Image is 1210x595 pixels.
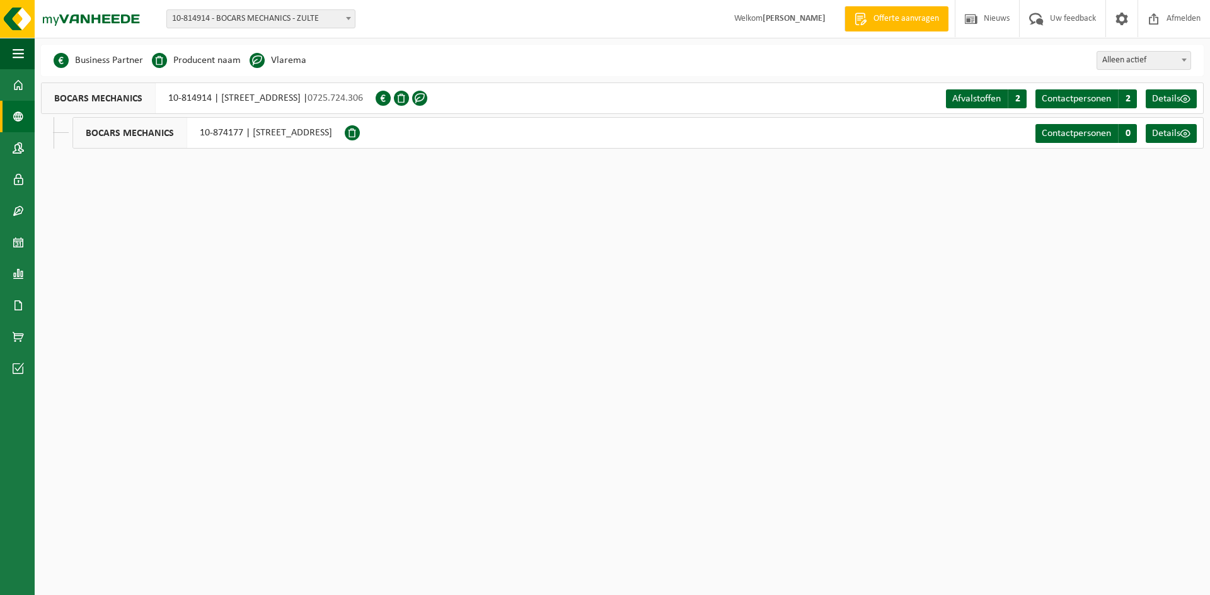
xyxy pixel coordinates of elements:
[152,51,241,70] li: Producent naam
[844,6,948,31] a: Offerte aanvragen
[1118,89,1137,108] span: 2
[870,13,942,25] span: Offerte aanvragen
[42,83,156,113] span: BOCARS MECHANICS
[72,117,345,149] div: 10-874177 | [STREET_ADDRESS]
[1146,124,1197,143] a: Details
[1152,94,1180,104] span: Details
[763,14,826,23] strong: [PERSON_NAME]
[946,89,1027,108] a: Afvalstoffen 2
[41,82,376,114] div: 10-814914 | [STREET_ADDRESS] |
[1097,52,1190,69] span: Alleen actief
[166,9,355,28] span: 10-814914 - BOCARS MECHANICS - ZULTE
[1008,89,1027,108] span: 2
[1097,51,1191,70] span: Alleen actief
[54,51,143,70] li: Business Partner
[1146,89,1197,108] a: Details
[167,10,355,28] span: 10-814914 - BOCARS MECHANICS - ZULTE
[1152,128,1180,139] span: Details
[73,118,187,148] span: BOCARS MECHANICS
[1035,89,1137,108] a: Contactpersonen 2
[1042,128,1111,139] span: Contactpersonen
[250,51,306,70] li: Vlarema
[1035,124,1137,143] a: Contactpersonen 0
[1118,124,1137,143] span: 0
[952,94,1001,104] span: Afvalstoffen
[308,93,363,103] span: 0725.724.306
[1042,94,1111,104] span: Contactpersonen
